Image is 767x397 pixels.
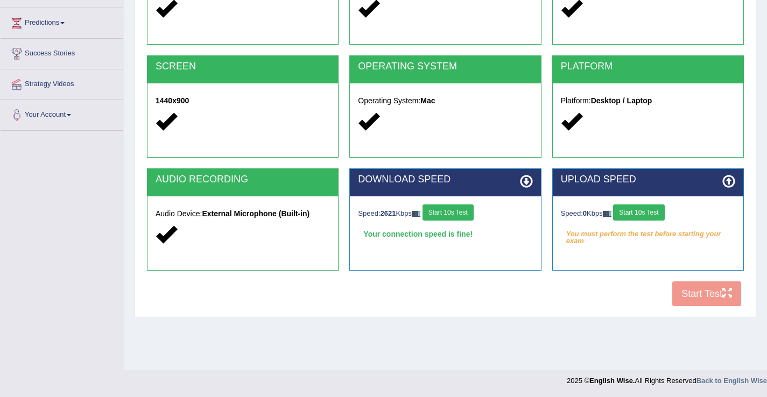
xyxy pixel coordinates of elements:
h5: Operating System: [358,97,532,105]
button: Start 10s Test [423,204,474,221]
strong: 1440x900 [156,96,189,105]
div: Speed: Kbps [561,204,735,223]
a: Predictions [1,8,123,35]
img: ajax-loader-fb-connection.gif [603,211,611,217]
em: You must perform the test before starting your exam [561,226,735,242]
strong: Mac [420,96,435,105]
h5: Audio Device: [156,210,330,218]
h2: PLATFORM [561,61,735,72]
strong: External Microphone (Built-in) [202,209,309,218]
h2: UPLOAD SPEED [561,174,735,185]
strong: English Wise. [589,377,635,385]
img: ajax-loader-fb-connection.gif [412,211,420,217]
div: 2025 © All Rights Reserved [567,370,767,386]
a: Your Account [1,100,123,127]
button: Start 10s Test [613,204,664,221]
h2: OPERATING SYSTEM [358,61,532,72]
h2: SCREEN [156,61,330,72]
strong: 0 [583,209,587,217]
h5: Platform: [561,97,735,105]
strong: 2621 [381,209,396,217]
a: Success Stories [1,39,123,66]
div: Speed: Kbps [358,204,532,223]
strong: Desktop / Laptop [591,96,652,105]
a: Strategy Videos [1,69,123,96]
h2: AUDIO RECORDING [156,174,330,185]
a: Back to English Wise [696,377,767,385]
h2: DOWNLOAD SPEED [358,174,532,185]
div: Your connection speed is fine! [358,226,532,242]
